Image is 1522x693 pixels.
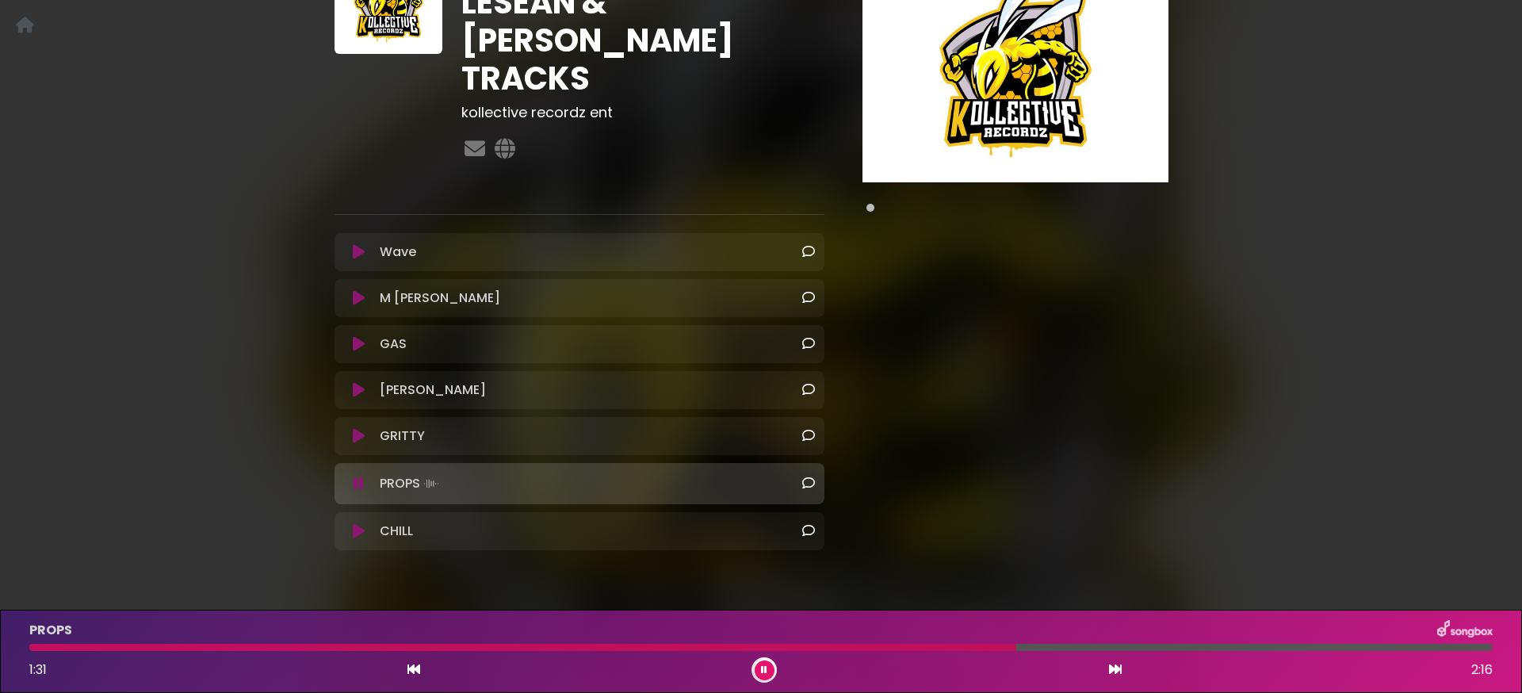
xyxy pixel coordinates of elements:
p: PROPS [380,473,442,495]
p: GRITTY [380,427,425,446]
img: waveform4.gif [420,473,442,495]
p: GAS [380,335,407,354]
p: M [PERSON_NAME] [380,289,500,308]
p: Wave [380,243,416,262]
p: CHILL [380,522,413,541]
h3: kollective recordz ent [461,104,824,121]
p: [PERSON_NAME] [380,381,486,400]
